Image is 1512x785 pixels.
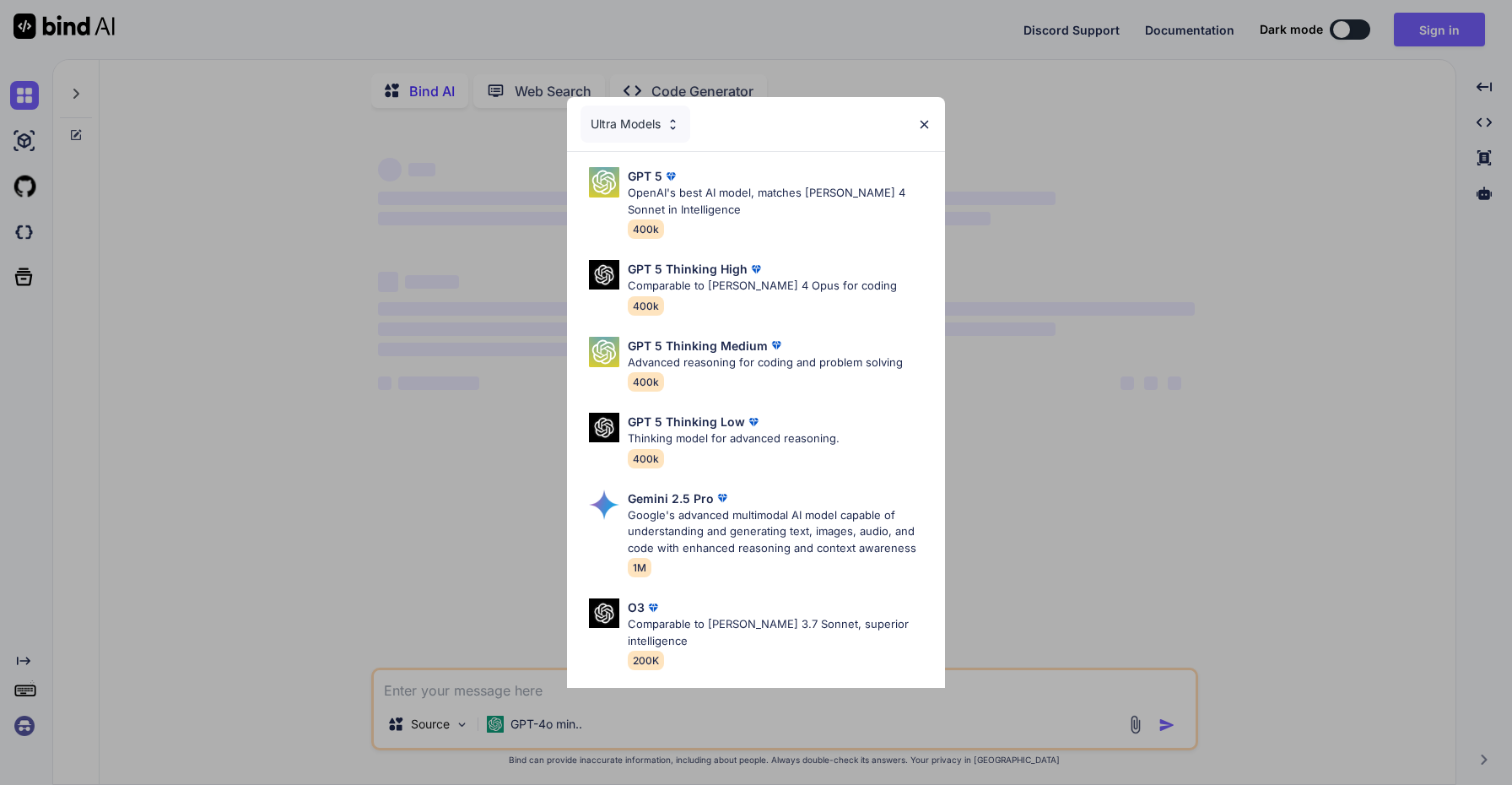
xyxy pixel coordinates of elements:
[589,490,619,520] img: Pick Models
[628,616,931,649] p: Comparable to [PERSON_NAME] 3.7 Sonnet, superior intelligence
[628,558,651,577] span: 1M
[662,168,679,185] img: premium
[628,278,897,295] p: Comparable to [PERSON_NAME] 4 Opus for coding
[628,651,664,670] span: 200K
[628,372,664,392] span: 400k
[628,185,931,218] p: OpenAI's best AI model, matches [PERSON_NAME] 4 Sonnet in Intelligence
[628,598,645,616] p: O3
[745,414,762,430] img: premium
[917,117,931,132] img: close
[645,599,661,616] img: premium
[589,598,619,628] img: Pick Models
[714,490,731,506] img: premium
[748,261,764,278] img: premium
[628,219,664,239] span: 400k
[628,490,714,507] p: Gemini 2.5 Pro
[589,260,619,290] img: Pick Models
[768,337,785,354] img: premium
[628,430,840,447] p: Thinking model for advanced reasoning.
[666,117,680,132] img: Pick Models
[628,337,768,355] p: GPT 5 Thinking Medium
[628,260,748,278] p: GPT 5 Thinking High
[589,167,619,198] img: Pick Models
[589,413,619,442] img: Pick Models
[628,167,662,185] p: GPT 5
[628,355,903,371] p: Advanced reasoning for coding and problem solving
[589,337,619,367] img: Pick Models
[628,296,664,316] span: 400k
[628,507,931,557] p: Google's advanced multimodal AI model capable of understanding and generating text, images, audio...
[580,106,690,143] div: Ultra Models
[628,449,664,468] span: 400k
[628,413,745,430] p: GPT 5 Thinking Low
